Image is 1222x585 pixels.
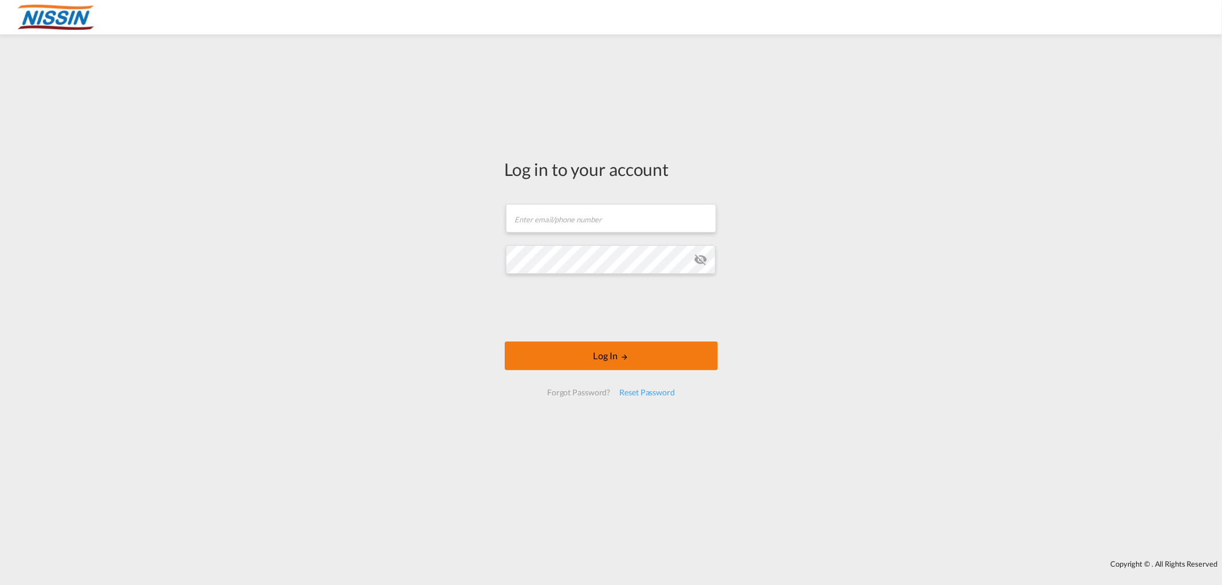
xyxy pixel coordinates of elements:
iframe: reCAPTCHA [524,285,698,330]
div: Forgot Password? [543,382,615,403]
img: 485da9108dca11f0a63a77e390b9b49c.jpg [17,5,95,30]
md-icon: icon-eye-off [694,253,708,266]
button: LOGIN [505,341,718,370]
input: Enter email/phone number [506,204,716,233]
div: Reset Password [615,382,679,403]
div: Log in to your account [505,157,718,181]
